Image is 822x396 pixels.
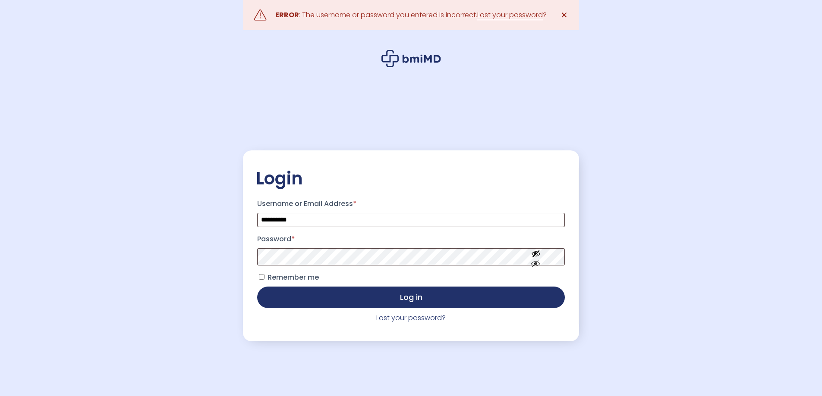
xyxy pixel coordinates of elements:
label: Username or Email Address [257,197,565,211]
label: Password [257,232,565,246]
input: Remember me [259,274,265,280]
button: Log in [257,287,565,308]
strong: ERROR [275,10,299,20]
a: Lost your password? [376,313,446,323]
span: ✕ [561,9,568,21]
span: Remember me [268,272,319,282]
button: Show password [512,242,560,271]
h2: Login [256,168,566,189]
a: ✕ [555,6,573,24]
a: Lost your password [477,10,543,20]
div: : The username or password you entered is incorrect. ? [275,9,547,21]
